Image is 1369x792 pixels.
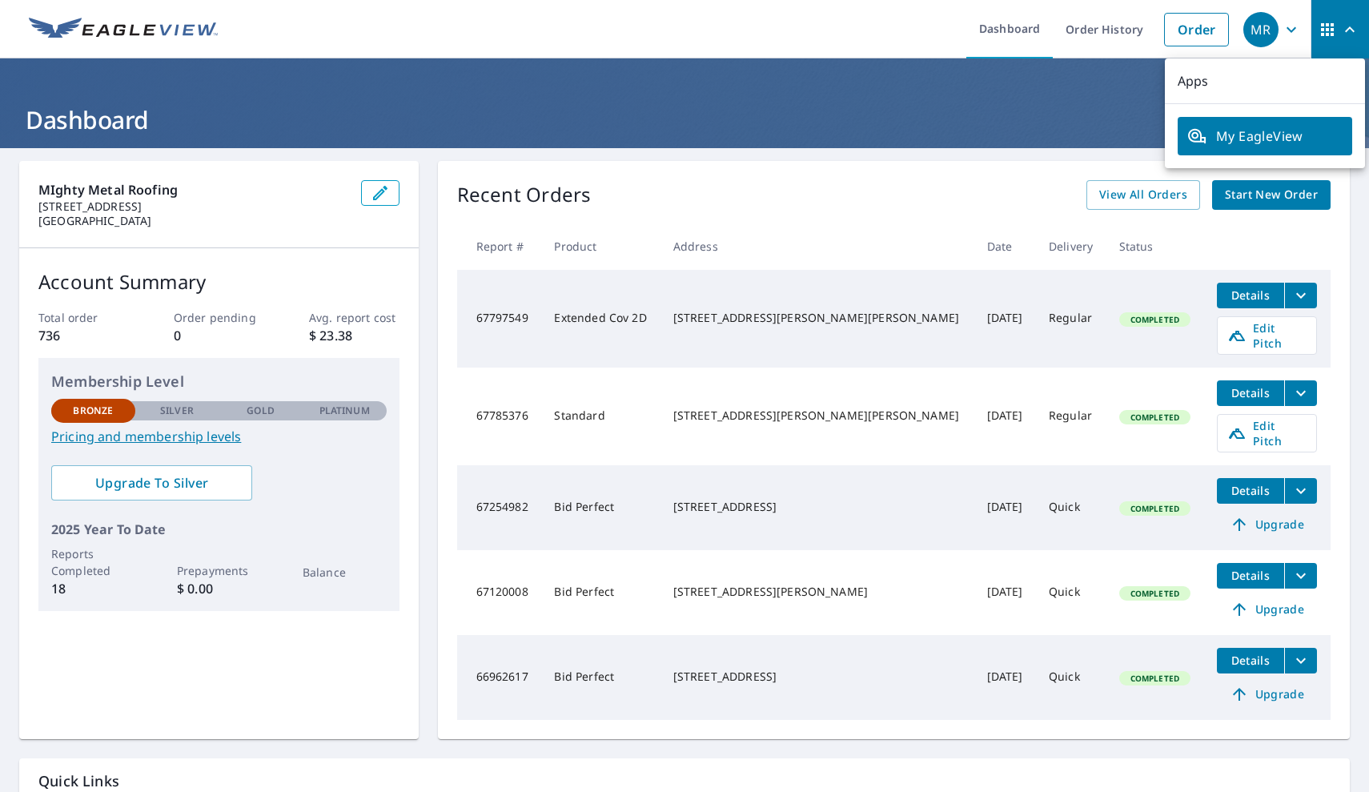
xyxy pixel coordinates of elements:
[247,404,274,418] p: Gold
[541,550,660,635] td: Bid Perfect
[541,635,660,720] td: Bid Perfect
[1226,287,1275,303] span: Details
[1178,117,1352,155] a: My EagleView
[1226,483,1275,498] span: Details
[1036,635,1106,720] td: Quick
[1036,270,1106,368] td: Regular
[174,309,264,326] p: Order pending
[38,309,129,326] p: Total order
[541,465,660,550] td: Bid Perfect
[174,326,264,345] p: 0
[38,267,399,296] p: Account Summary
[38,326,129,345] p: 736
[309,326,399,345] p: $ 23.38
[1243,12,1279,47] div: MR
[1217,681,1317,707] a: Upgrade
[1217,512,1317,537] a: Upgrade
[51,579,135,598] p: 18
[1121,673,1189,684] span: Completed
[457,368,542,465] td: 67785376
[974,368,1036,465] td: [DATE]
[51,545,135,579] p: Reports Completed
[541,270,660,368] td: Extended Cov 2D
[177,579,261,598] p: $ 0.00
[457,635,542,720] td: 66962617
[1121,503,1189,514] span: Completed
[177,562,261,579] p: Prepayments
[1086,180,1200,210] a: View All Orders
[457,550,542,635] td: 67120008
[38,180,348,199] p: MIghty Metal Roofing
[457,465,542,550] td: 67254982
[1036,465,1106,550] td: Quick
[1164,13,1229,46] a: Order
[38,771,1331,791] p: Quick Links
[541,368,660,465] td: Standard
[1226,568,1275,583] span: Details
[1217,380,1284,406] button: detailsBtn-67785376
[64,474,239,492] span: Upgrade To Silver
[974,223,1036,270] th: Date
[541,223,660,270] th: Product
[51,520,387,539] p: 2025 Year To Date
[974,270,1036,368] td: [DATE]
[160,404,194,418] p: Silver
[673,669,962,685] div: [STREET_ADDRESS]
[457,223,542,270] th: Report #
[1036,368,1106,465] td: Regular
[1226,600,1307,619] span: Upgrade
[1226,515,1307,534] span: Upgrade
[1121,412,1189,423] span: Completed
[1217,414,1317,452] a: Edit Pitch
[1284,478,1317,504] button: filesDropdownBtn-67254982
[974,465,1036,550] td: [DATE]
[1226,385,1275,400] span: Details
[1217,563,1284,589] button: detailsBtn-67120008
[673,408,962,424] div: [STREET_ADDRESS][PERSON_NAME][PERSON_NAME]
[673,499,962,515] div: [STREET_ADDRESS]
[974,635,1036,720] td: [DATE]
[1217,316,1317,355] a: Edit Pitch
[1284,380,1317,406] button: filesDropdownBtn-67785376
[1227,418,1307,448] span: Edit Pitch
[1187,127,1343,146] span: My EagleView
[1121,588,1189,599] span: Completed
[1217,478,1284,504] button: detailsBtn-67254982
[1226,685,1307,704] span: Upgrade
[1284,648,1317,673] button: filesDropdownBtn-66962617
[457,180,592,210] p: Recent Orders
[1225,185,1318,205] span: Start New Order
[457,270,542,368] td: 67797549
[974,550,1036,635] td: [DATE]
[1226,653,1275,668] span: Details
[319,404,370,418] p: Platinum
[1227,320,1307,351] span: Edit Pitch
[1036,550,1106,635] td: Quick
[1036,223,1106,270] th: Delivery
[1284,283,1317,308] button: filesDropdownBtn-67797549
[309,309,399,326] p: Avg. report cost
[1217,283,1284,308] button: detailsBtn-67797549
[1106,223,1204,270] th: Status
[51,371,387,392] p: Membership Level
[1165,58,1365,104] p: Apps
[1284,563,1317,589] button: filesDropdownBtn-67120008
[51,465,252,501] a: Upgrade To Silver
[660,223,974,270] th: Address
[673,310,962,326] div: [STREET_ADDRESS][PERSON_NAME][PERSON_NAME]
[38,199,348,214] p: [STREET_ADDRESS]
[19,103,1350,136] h1: Dashboard
[38,214,348,228] p: [GEOGRAPHIC_DATA]
[1217,597,1317,622] a: Upgrade
[1212,180,1331,210] a: Start New Order
[51,427,387,446] a: Pricing and membership levels
[1099,185,1187,205] span: View All Orders
[29,18,218,42] img: EV Logo
[303,564,387,581] p: Balance
[1217,648,1284,673] button: detailsBtn-66962617
[673,584,962,600] div: [STREET_ADDRESS][PERSON_NAME]
[1121,314,1189,325] span: Completed
[73,404,113,418] p: Bronze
